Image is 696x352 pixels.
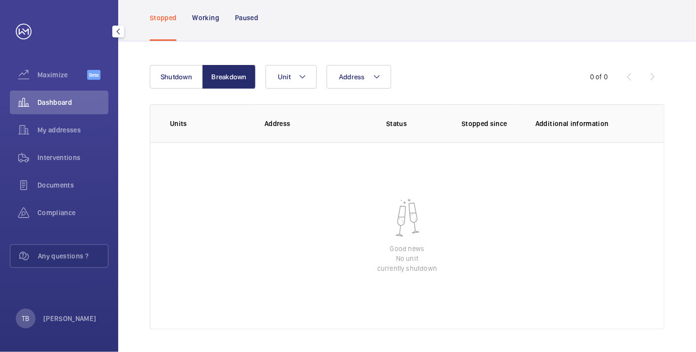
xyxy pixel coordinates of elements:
[37,208,108,218] span: Compliance
[235,13,258,23] p: Paused
[150,13,176,23] p: Stopped
[37,153,108,162] span: Interventions
[354,119,439,128] p: Status
[265,119,347,128] p: Address
[150,65,203,89] button: Shutdown
[43,314,97,323] p: [PERSON_NAME]
[37,70,87,80] span: Maximize
[87,70,100,80] span: Beta
[192,13,219,23] p: Working
[377,244,437,273] p: Good news No unit currently shutdown
[590,72,608,82] div: 0 of 0
[37,180,108,190] span: Documents
[278,73,291,81] span: Unit
[37,97,108,107] span: Dashboard
[170,119,249,128] p: Units
[22,314,29,323] p: TB
[339,73,365,81] span: Address
[202,65,256,89] button: Breakdown
[535,119,644,128] p: Additional information
[38,251,108,261] span: Any questions ?
[462,119,520,128] p: Stopped since
[265,65,317,89] button: Unit
[327,65,391,89] button: Address
[37,125,108,135] span: My addresses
